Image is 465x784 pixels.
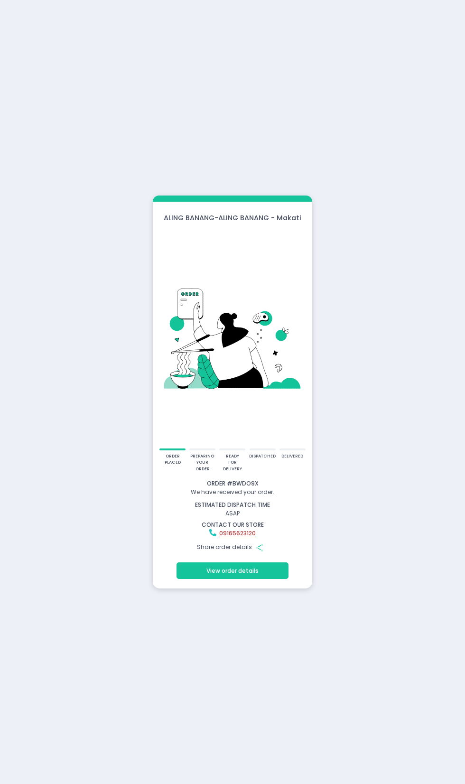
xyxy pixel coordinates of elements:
div: order placed [162,453,183,466]
button: View order details [177,562,288,579]
div: estimated dispatch time [154,501,311,509]
img: talkie [161,229,304,448]
div: ASAP [149,501,317,518]
div: contact our store [154,521,311,529]
div: preparing your order [190,453,214,473]
div: We have received your order. [154,488,311,496]
div: Share order details [154,539,311,556]
div: ALING BANANG - ALING BANANG - Makati [153,213,312,224]
div: dispatched [249,453,276,460]
div: ready for delivery [222,453,242,473]
div: delivered [281,453,303,460]
a: 09165623120 [219,529,256,537]
div: Order # BWDO9X [154,479,311,488]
